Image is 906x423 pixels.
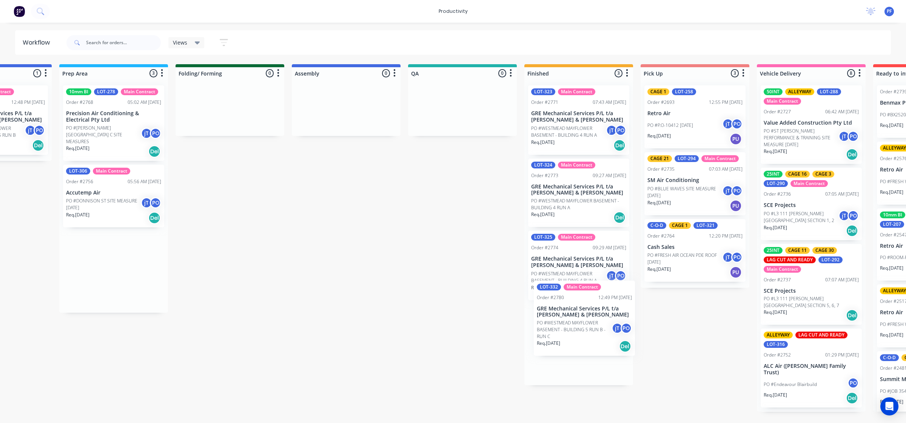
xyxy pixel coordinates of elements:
div: productivity [435,6,471,17]
span: PF [887,8,892,15]
img: Factory [14,6,25,17]
input: Search for orders... [86,35,161,50]
span: Views [173,39,187,46]
div: Open Intercom Messenger [880,397,898,415]
div: Workflow [23,38,54,47]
